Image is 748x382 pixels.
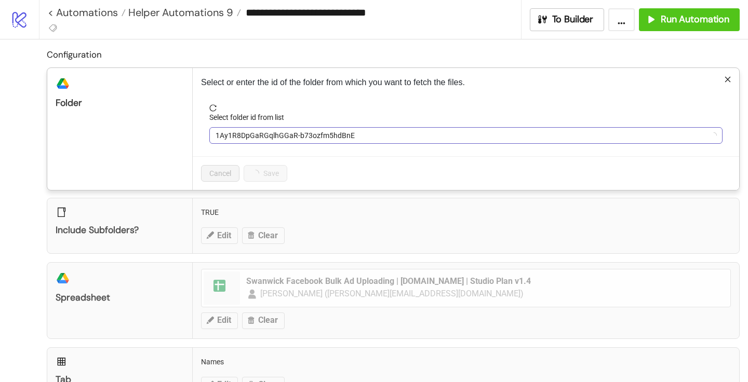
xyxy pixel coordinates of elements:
h2: Configuration [47,48,740,61]
button: Save [244,165,287,182]
span: loading [711,132,717,139]
span: Run Automation [661,13,729,25]
span: reload [209,104,723,112]
span: 1Ay1R8DpGaRGqlhGGaR-b73ozfm5hdBnE [216,128,716,143]
span: To Builder [552,13,594,25]
div: Folder [56,97,184,109]
p: Select or enter the id of the folder from which you want to fetch the files. [201,76,731,89]
a: Helper Automations 9 [126,7,241,18]
button: Run Automation [639,8,740,31]
span: close [724,76,731,83]
a: < Automations [48,7,126,18]
span: Helper Automations 9 [126,6,233,19]
button: Cancel [201,165,239,182]
button: To Builder [530,8,605,31]
label: Select folder id from list [209,112,291,123]
button: ... [608,8,635,31]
